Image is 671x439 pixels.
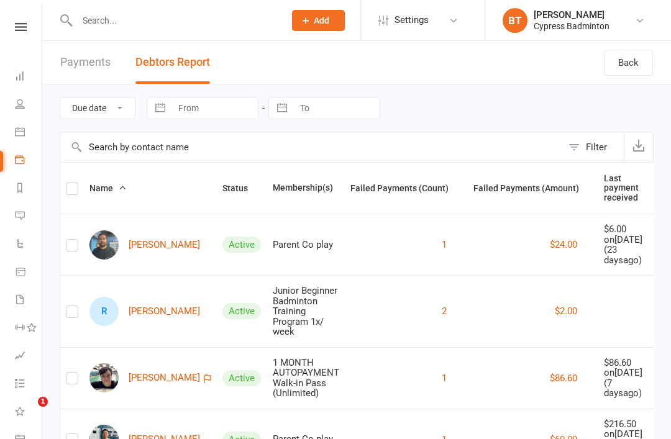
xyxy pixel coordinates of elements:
span: Settings [395,6,429,34]
th: Last payment received [598,163,648,214]
div: $6.00 on [DATE] [604,224,642,245]
button: Failed Payments (Amount) [473,181,593,196]
button: $24.00 [550,237,577,252]
button: Status [222,181,262,196]
div: [PERSON_NAME] [534,9,609,20]
div: BT [503,8,527,33]
span: 1 [38,397,48,407]
div: ( 23 days ago) [604,245,642,265]
a: Back [604,50,653,76]
button: 1 [442,371,447,386]
iframe: Intercom live chat [12,397,42,427]
button: Debtors Report [135,41,210,84]
button: Add [292,10,345,31]
div: 1 MONTH AUTOPAYMENT Walk-in Pass (Unlimited) [273,358,339,399]
button: 2 [442,304,447,319]
a: Calendar [15,119,43,147]
span: Failed Payments (Amount) [473,183,593,193]
img: Dhawal Chhalani [89,230,119,260]
th: Membership(s) [267,163,345,214]
input: From [171,97,258,119]
span: Status [222,183,262,193]
a: Assessments [15,343,43,371]
input: Search by contact name [60,132,562,162]
div: Active [222,303,261,319]
div: Active [222,237,261,253]
div: Russell Farinha [89,297,119,326]
div: Active [222,370,261,386]
span: Failed Payments (Count) [350,183,462,193]
button: Filter [562,132,624,162]
a: Reports [15,175,43,203]
button: $2.00 [555,304,577,319]
a: R[PERSON_NAME] [89,297,200,326]
img: Phat Huynh [89,363,119,392]
span: Name [89,183,127,193]
div: Junior Beginner Badminton Training Program 1x/ week [273,286,339,337]
a: Dhawal Chhalani[PERSON_NAME] [89,230,200,260]
a: Payments [15,147,43,175]
div: Parent Co play [273,240,339,250]
span: Add [314,16,329,25]
a: Payments [60,41,111,84]
button: $86.60 [550,371,577,386]
button: Failed Payments (Count) [350,181,462,196]
button: 1 [442,237,447,252]
input: Search... [73,12,276,29]
div: Filter [586,140,607,155]
a: Phat Huynh[PERSON_NAME] [89,363,200,392]
div: $86.60 on [DATE] [604,358,642,378]
a: Dashboard [15,63,43,91]
div: Cypress Badminton [534,20,609,32]
input: To [293,97,380,119]
a: People [15,91,43,119]
div: ( 7 days ago) [604,378,642,399]
a: Product Sales [15,259,43,287]
button: Name [89,181,127,196]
